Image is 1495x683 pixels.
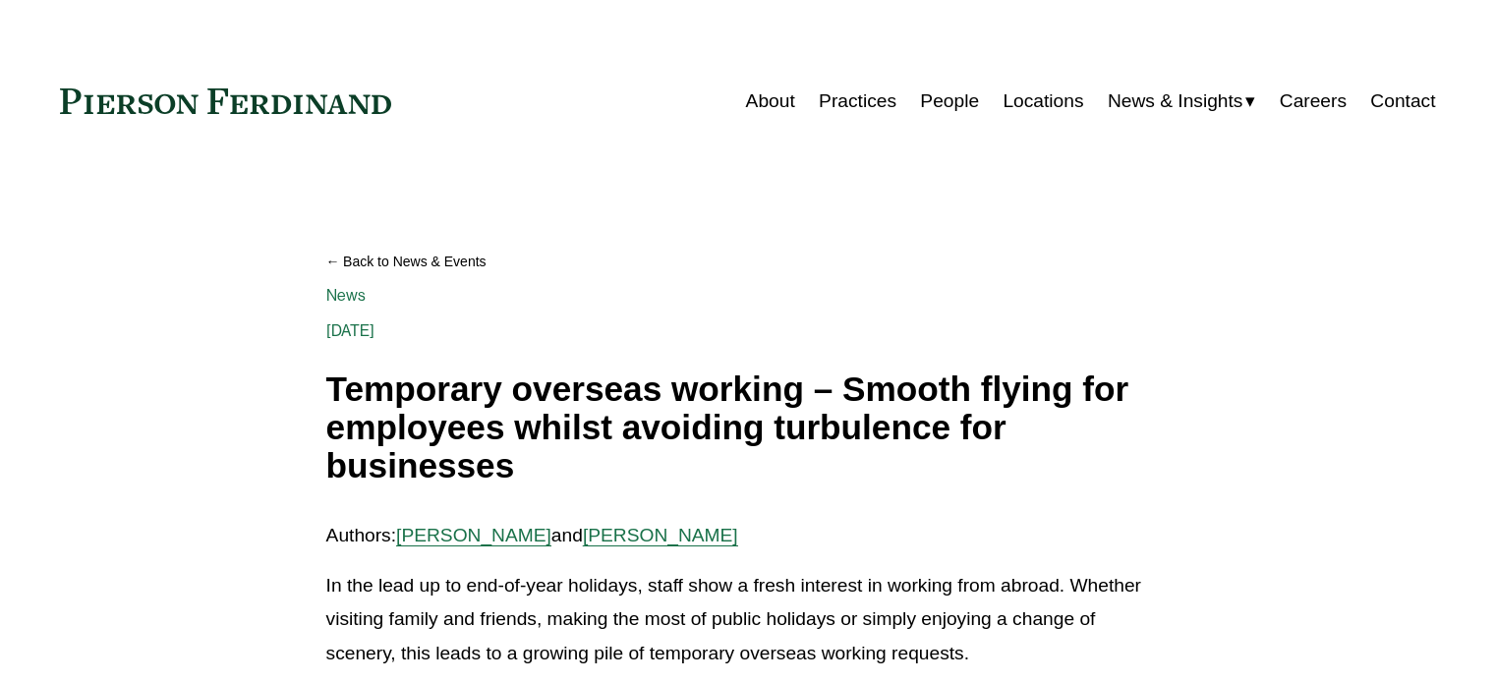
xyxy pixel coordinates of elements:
[326,370,1170,484] h1: Temporary overseas working – Smooth flying for employees whilst avoiding turbulence for businesses
[326,519,1170,553] p: Authors: and
[1280,83,1347,120] a: Careers
[326,245,1170,279] a: Back to News & Events
[326,321,375,340] span: [DATE]
[819,83,896,120] a: Practices
[746,83,795,120] a: About
[920,83,979,120] a: People
[1003,83,1083,120] a: Locations
[326,286,367,305] a: News
[326,569,1170,671] p: In the lead up to end-of-year holidays, staff show a fresh interest in working from abroad. Wheth...
[396,525,551,545] a: [PERSON_NAME]
[1108,83,1256,120] a: folder dropdown
[583,525,738,545] a: [PERSON_NAME]
[1370,83,1435,120] a: Contact
[1108,85,1243,119] span: News & Insights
